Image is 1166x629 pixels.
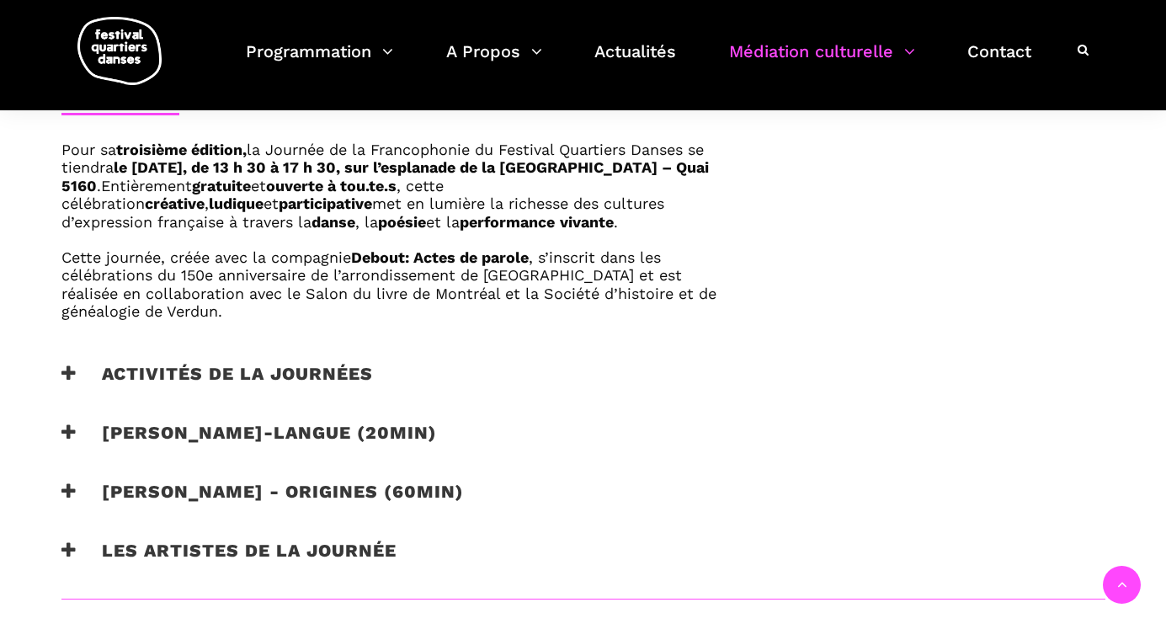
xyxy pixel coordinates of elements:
strong: performance [460,213,555,231]
strong: danse [311,213,355,231]
strong: participative [279,195,372,212]
strong: ludique [209,195,264,212]
h3: Activités de la journées [61,363,373,405]
strong: ouverte à tou.te.s [266,177,397,195]
strong: le [DATE], de 13 h 30 à 17 h 30, sur l’esplanade de la [GEOGRAPHIC_DATA] – Quai 5160 [61,158,709,195]
h3: [PERSON_NAME] - origines (60min) [61,481,464,523]
h3: [PERSON_NAME]-langue (20min) [61,422,437,464]
strong: troisième édition, [116,141,247,158]
a: Actualités [594,37,676,87]
strong: gratuite [192,177,251,195]
strong: vivante [560,213,614,231]
span: Pour sa la Journée de la Francophonie du Festival Quartiers Danses se tiendra . [61,141,709,195]
a: Médiation culturelle [729,37,915,87]
a: Contact [967,37,1031,87]
span: Entièrement et , cette célébration , et met en lumière la richesse des cultures d’expression fran... [61,177,664,231]
a: Programmation [246,37,393,87]
span: Cette journée, créée avec la compagnie , s’inscrit dans les célébrations du 150e anniversaire de ... [61,248,716,321]
a: A Propos [446,37,542,87]
h3: Les artistes de la journée [61,540,397,582]
img: logo-fqd-med [77,17,162,85]
strong: créative [145,195,205,212]
strong: poésie [378,213,426,231]
strong: Debout: Actes de parole [351,248,529,266]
